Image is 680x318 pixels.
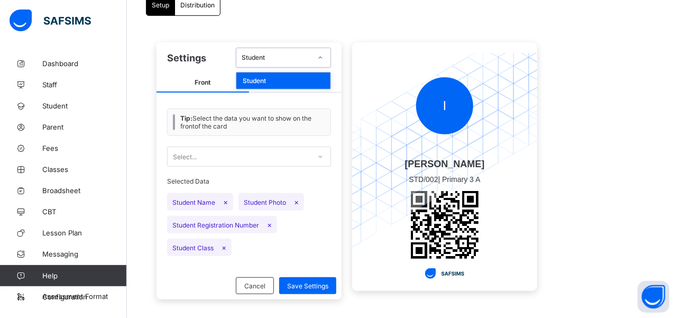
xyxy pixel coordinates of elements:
span: Cancel [244,282,265,290]
span: Messaging [42,250,127,258]
span: Classes [42,165,127,174]
span: Fees [42,144,127,152]
button: Open asap [638,281,669,313]
span: Student Photo [238,193,304,211]
span: × [267,220,272,229]
span: STD/002 [409,175,438,184]
span: × [223,197,228,206]
span: Setup [152,1,169,9]
img: safsims [10,10,91,32]
div: I [416,77,473,134]
span: Select the data you want to show on the front of the card [180,114,325,130]
div: Student [242,54,311,62]
span: Primary 3 A [442,175,480,184]
span: Configuration [42,293,126,301]
div: Student [236,72,330,89]
span: Student Class [167,239,232,256]
span: | [403,170,485,189]
span: Dashboard [42,59,127,68]
span: Broadsheet [42,186,127,195]
span: Selected Data [167,177,331,188]
span: Distribution [180,1,215,9]
span: Settings [167,52,206,63]
span: Student Name [167,193,233,211]
img: safsims.135b583eef768097d7c66fa9e8d22233.svg [425,268,464,279]
span: Student [42,102,127,110]
div: Select... [173,147,197,167]
span: Help [42,271,126,280]
span: Parent [42,123,127,131]
span: CBT [42,207,127,216]
span: × [294,197,299,206]
span: × [222,243,226,252]
span: Lesson Plan [42,229,127,237]
span: [PERSON_NAME] [403,159,485,170]
span: Staff [42,80,127,89]
span: Student Registration Number [167,216,277,233]
span: Front [157,73,249,93]
span: Save Settings [287,282,328,290]
b: Tip: [180,114,192,122]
